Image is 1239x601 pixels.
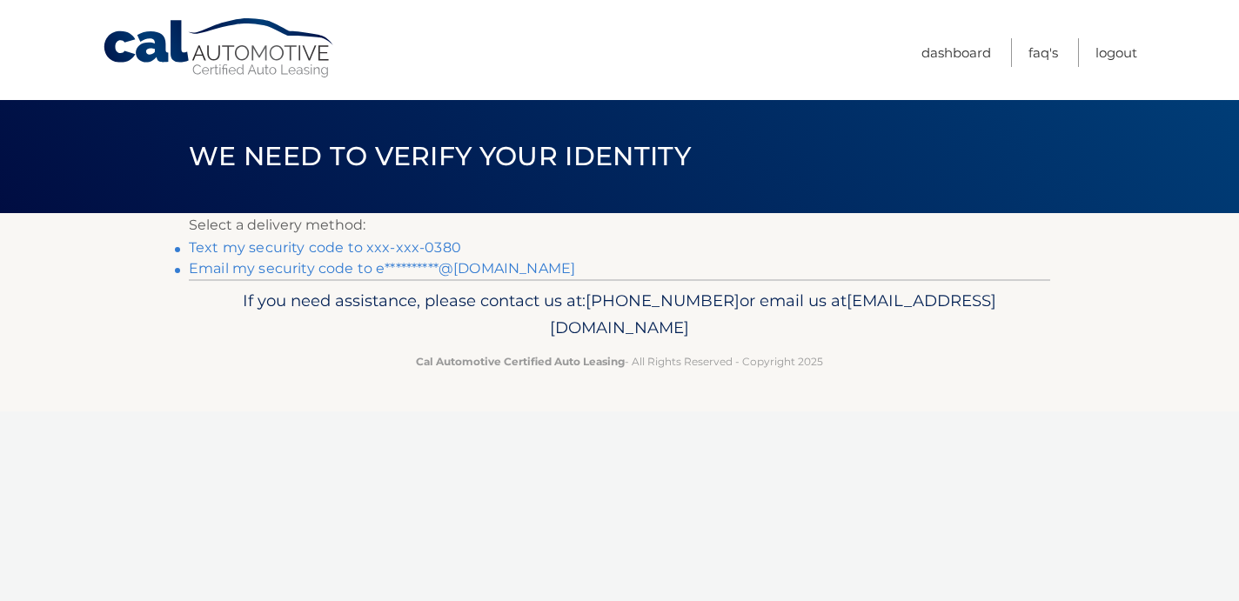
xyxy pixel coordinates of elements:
a: Email my security code to e**********@[DOMAIN_NAME] [189,260,575,277]
p: - All Rights Reserved - Copyright 2025 [200,352,1039,371]
a: Dashboard [921,38,991,67]
span: [PHONE_NUMBER] [586,290,740,311]
strong: Cal Automotive Certified Auto Leasing [416,355,625,368]
span: We need to verify your identity [189,140,691,172]
p: Select a delivery method: [189,213,1050,237]
a: FAQ's [1028,38,1058,67]
a: Text my security code to xxx-xxx-0380 [189,239,461,256]
p: If you need assistance, please contact us at: or email us at [200,287,1039,343]
a: Cal Automotive [102,17,337,79]
a: Logout [1095,38,1137,67]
